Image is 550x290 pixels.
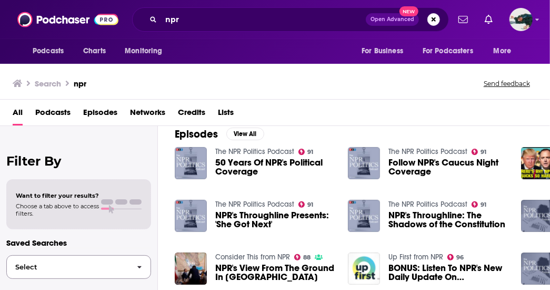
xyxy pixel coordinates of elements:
a: Charts [76,41,112,61]
a: The NPR Politics Podcast [215,147,294,156]
span: 96 [456,255,464,260]
a: NPR's Throughline Presents: 'She Got Next' [215,211,335,229]
span: Charts [83,44,106,59]
h3: Search [35,79,61,89]
img: NPR's View From The Ground In Iran [175,253,207,285]
img: Follow NPR's Caucus Night Coverage [348,147,380,179]
button: Send feedback [481,79,533,88]
a: Up First from NPR [388,253,443,262]
a: Consider This from NPR [215,253,290,262]
h3: npr [74,79,86,89]
button: Select [6,255,151,279]
a: Show notifications dropdown [481,11,497,28]
a: Show notifications dropdown [454,11,472,28]
a: Follow NPR's Caucus Night Coverage [388,158,508,176]
span: Logged in as fsg.publicity [509,8,533,31]
button: open menu [25,41,77,61]
a: Podcasts [35,104,71,125]
a: 88 [294,254,311,260]
span: 91 [307,202,313,207]
button: Open AdvancedNew [366,13,419,26]
span: 91 [307,150,313,154]
a: EpisodesView All [175,128,264,141]
button: open menu [416,41,488,61]
p: Saved Searches [6,238,151,248]
button: Show profile menu [509,8,533,31]
img: BONUS: Listen To NPR's New Daily Update On Coronavirus News [348,253,380,285]
img: Podchaser - Follow, Share and Rate Podcasts [17,9,118,30]
span: 88 [303,255,311,260]
span: Choose a tab above to access filters. [16,202,99,217]
span: Open Advanced [371,17,414,22]
a: 91 [298,201,314,208]
a: The NPR Politics Podcast [388,200,467,209]
span: Podcasts [33,44,64,59]
span: More [494,44,512,59]
a: 91 [472,149,487,155]
span: Select [7,264,128,270]
h2: Filter By [6,153,151,169]
span: For Business [362,44,403,59]
a: The NPR Politics Podcast [215,200,294,209]
a: 91 [298,149,314,155]
span: Want to filter your results? [16,192,99,199]
a: All [13,104,23,125]
a: NPR's Throughline: The Shadows of the Constitution [388,211,508,229]
button: open menu [117,41,176,61]
a: 91 [472,201,487,208]
a: Credits [178,104,205,125]
img: NPR's Throughline Presents: 'She Got Next' [175,200,207,232]
a: BONUS: Listen To NPR's New Daily Update On Coronavirus News [388,264,508,282]
a: Lists [218,104,234,125]
img: NPR's Throughline: The Shadows of the Constitution [348,200,380,232]
a: 50 Years Of NPR's Political Coverage [215,158,335,176]
a: 96 [447,254,464,260]
span: 91 [481,150,486,154]
h2: Episodes [175,128,218,141]
img: 50 Years Of NPR's Political Coverage [175,147,207,179]
button: View All [226,128,264,140]
button: open menu [486,41,525,61]
span: Monitoring [125,44,162,59]
span: For Podcasters [423,44,473,59]
a: Episodes [83,104,117,125]
span: BONUS: Listen To NPR's New Daily Update On [MEDICAL_DATA] News [388,264,508,282]
span: New [399,6,418,16]
img: User Profile [509,8,533,31]
div: Search podcasts, credits, & more... [132,7,449,32]
span: 91 [481,202,486,207]
a: Networks [130,104,165,125]
input: Search podcasts, credits, & more... [161,11,366,28]
a: NPR's View From The Ground In Iran [215,264,335,282]
span: NPR's View From The Ground In [GEOGRAPHIC_DATA] [215,264,335,282]
button: open menu [354,41,416,61]
a: The NPR Politics Podcast [388,147,467,156]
